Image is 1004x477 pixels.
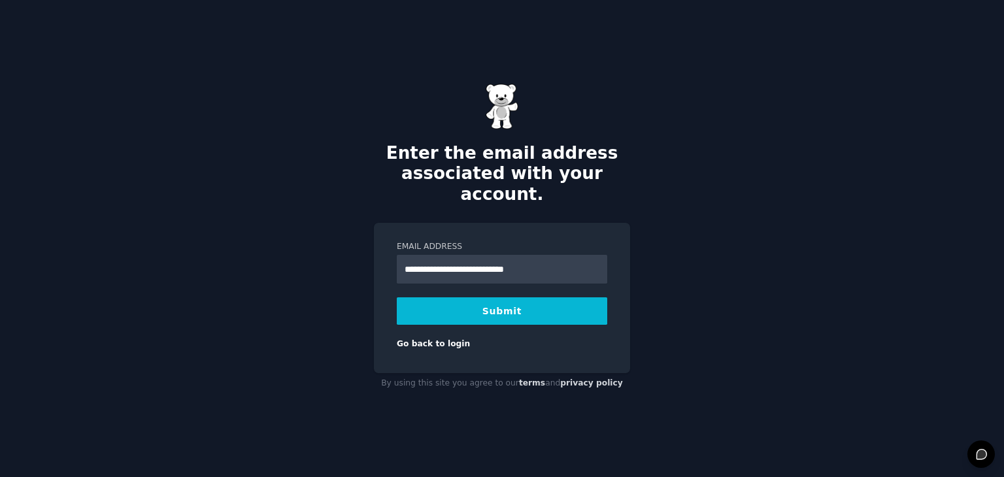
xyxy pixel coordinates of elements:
[397,241,607,253] label: Email Address
[397,339,470,348] a: Go back to login
[374,143,630,205] h2: Enter the email address associated with your account.
[397,297,607,325] button: Submit
[486,84,518,129] img: Gummy Bear
[374,373,630,394] div: By using this site you agree to our and
[560,378,623,387] a: privacy policy
[519,378,545,387] a: terms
